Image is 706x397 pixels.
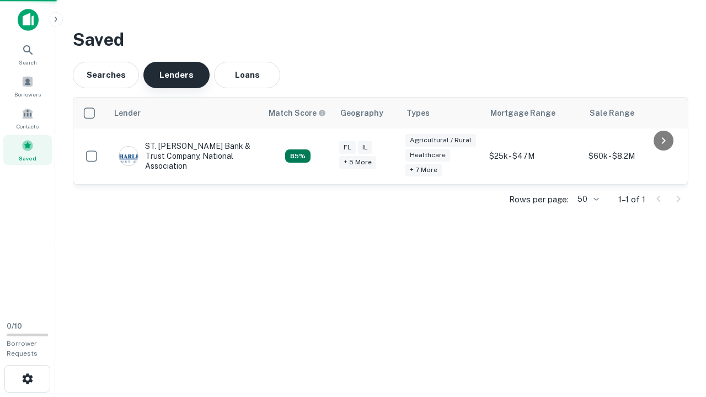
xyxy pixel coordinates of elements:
div: + 5 more [339,156,376,169]
a: Contacts [3,103,52,133]
button: Searches [73,62,139,88]
th: Lender [108,98,262,128]
p: 1–1 of 1 [618,193,645,206]
button: Loans [214,62,280,88]
div: 50 [573,191,601,207]
div: Geography [340,106,383,120]
h6: Match Score [269,107,324,119]
iframe: Chat Widget [651,309,706,362]
div: Sale Range [590,106,634,120]
span: Contacts [17,122,39,131]
div: Mortgage Range [490,106,555,120]
div: IL [358,141,372,154]
button: Lenders [143,62,210,88]
td: $25k - $47M [484,128,583,184]
a: Saved [3,135,52,165]
span: Saved [19,154,36,163]
th: Sale Range [583,98,682,128]
a: Borrowers [3,71,52,101]
div: ST. [PERSON_NAME] Bank & Trust Company, National Association [119,141,251,171]
div: Capitalize uses an advanced AI algorithm to match your search with the best lender. The match sco... [269,107,326,119]
div: Capitalize uses an advanced AI algorithm to match your search with the best lender. The match sco... [285,149,311,163]
span: Search [19,58,37,67]
span: Borrowers [14,90,41,99]
div: FL [339,141,356,154]
img: capitalize-icon.png [18,9,39,31]
h3: Saved [73,26,688,53]
td: $60k - $8.2M [583,128,682,184]
div: Types [407,106,430,120]
th: Geography [334,98,400,128]
th: Mortgage Range [484,98,583,128]
div: Healthcare [405,149,450,162]
div: + 7 more [405,164,442,176]
p: Rows per page: [509,193,569,206]
a: Search [3,39,52,69]
th: Capitalize uses an advanced AI algorithm to match your search with the best lender. The match sco... [262,98,334,128]
span: Borrower Requests [7,340,38,357]
img: picture [119,147,138,165]
th: Types [400,98,484,128]
div: Agricultural / Rural [405,134,476,147]
span: 0 / 10 [7,322,22,330]
div: Lender [114,106,141,120]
